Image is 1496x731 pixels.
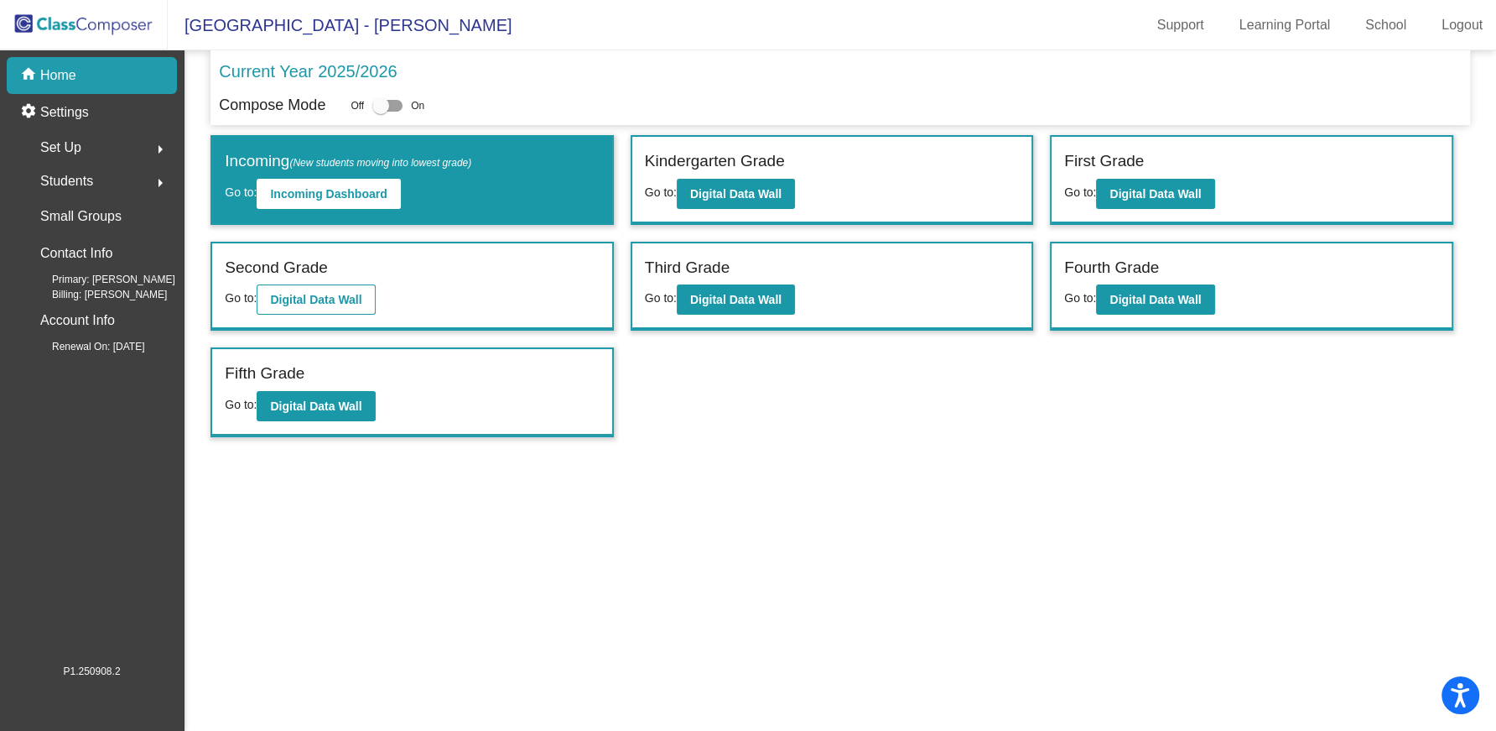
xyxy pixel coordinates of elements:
p: Account Info [40,309,115,332]
span: Primary: [PERSON_NAME] [25,272,175,287]
p: Current Year 2025/2026 [219,59,397,84]
span: Go to: [1064,291,1096,305]
span: Go to: [1064,185,1096,199]
span: Go to: [645,291,677,305]
span: Go to: [225,185,257,199]
mat-icon: settings [20,102,40,123]
span: Billing: [PERSON_NAME] [25,287,167,302]
span: Students [40,170,93,193]
b: Digital Data Wall [690,293,782,306]
b: Digital Data Wall [690,187,782,201]
span: Off [351,98,364,113]
p: Small Groups [40,205,122,228]
button: Digital Data Wall [1096,285,1214,315]
span: [GEOGRAPHIC_DATA] - [PERSON_NAME] [168,12,512,39]
p: Compose Mode [219,94,325,117]
span: (New students moving into lowest grade) [289,157,471,169]
mat-icon: arrow_right [150,139,170,159]
a: Logout [1428,12,1496,39]
a: Support [1144,12,1218,39]
p: Settings [40,102,89,123]
span: Go to: [645,185,677,199]
label: Second Grade [225,256,328,280]
span: Go to: [225,291,257,305]
span: Go to: [225,398,257,411]
b: Digital Data Wall [1109,187,1201,201]
p: Home [40,65,76,86]
button: Incoming Dashboard [257,179,400,209]
a: Learning Portal [1226,12,1344,39]
mat-icon: arrow_right [150,173,170,193]
b: Incoming Dashboard [270,187,387,201]
label: First Grade [1064,149,1144,174]
b: Digital Data Wall [1109,293,1201,306]
b: Digital Data Wall [270,293,361,306]
mat-icon: home [20,65,40,86]
label: Kindergarten Grade [645,149,785,174]
span: Renewal On: [DATE] [25,339,144,354]
button: Digital Data Wall [1096,179,1214,209]
label: Fourth Grade [1064,256,1159,280]
button: Digital Data Wall [257,391,375,421]
a: School [1352,12,1420,39]
p: Contact Info [40,242,112,265]
label: Fifth Grade [225,362,304,386]
label: Incoming [225,149,471,174]
button: Digital Data Wall [257,285,375,315]
button: Digital Data Wall [677,179,795,209]
b: Digital Data Wall [270,399,361,413]
button: Digital Data Wall [677,285,795,315]
span: On [411,98,424,113]
span: Set Up [40,136,81,159]
label: Third Grade [645,256,730,280]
